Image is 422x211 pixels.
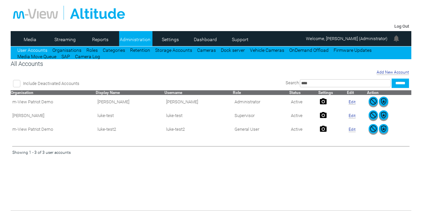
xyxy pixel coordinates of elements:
a: Administration [119,34,151,44]
div: Search: [155,79,409,88]
a: User Accounts [17,47,47,53]
td: Administrator [233,95,289,109]
span: m-View Patriot Demo [12,127,53,132]
img: mfa-shield-green-icon.svg [379,110,388,120]
a: Support [224,34,257,44]
th: Action [367,90,412,95]
span: Luke [166,99,198,104]
th: Settings [318,90,347,95]
a: SAP [61,54,70,59]
a: Reports [84,34,116,44]
span: Include Deactivated Accounts [23,81,79,86]
a: Reset MFA [379,129,388,134]
img: mfa-shield-green-icon.svg [379,97,388,106]
a: Status [289,90,301,95]
a: Add New Account [377,70,409,75]
a: Organisations [52,47,81,53]
a: Edit [349,100,356,105]
a: Edit [349,127,356,132]
a: Streaming [49,34,81,44]
a: Reset MFA [379,116,388,121]
a: Roles [86,47,98,53]
a: Categories [103,47,125,53]
a: Dashboard [189,34,222,44]
a: Reset MFA [379,102,388,107]
span: Showing 1 - 3 of 3 user accounts [12,150,71,155]
a: Media Move Queue [17,54,56,59]
a: Retention [130,47,150,53]
img: bell24.png [392,34,400,42]
a: Dock server [221,47,245,53]
td: Active [289,95,318,109]
a: Log Out [394,24,409,29]
td: Active [289,109,318,122]
a: Deactivate [369,102,378,107]
a: Settings [154,34,186,44]
a: Media [14,34,46,44]
span: Welcome, [PERSON_NAME] (Administrator) [306,36,387,41]
img: camera24.png [320,125,327,132]
span: luke-test [166,113,182,118]
a: OnDemand Offload [289,47,329,53]
a: Display Name [96,90,120,95]
span: Contact Method: SMS and Email [97,127,116,132]
span: All Accounts [11,60,43,67]
a: Storage Accounts [155,47,192,53]
img: mfa-shield-green-icon.svg [379,124,388,133]
span: [PERSON_NAME] [12,113,44,118]
a: Firmware Updates [334,47,372,53]
a: Vehicle Cameras [250,47,284,53]
a: Deactivate [369,129,378,134]
img: user-active-green-icon.svg [369,97,378,106]
span: Contact Method: SMS and Email [97,99,129,104]
a: Organisation [11,90,33,95]
span: Contact Method: SMS and Email [97,113,114,118]
td: Active [289,122,318,136]
a: Cameras [197,47,216,53]
a: Deactivate [369,116,378,121]
img: camera24.png [320,112,327,118]
span: luke-test2 [166,127,185,132]
td: Supervisor [233,109,289,122]
a: Username [164,90,182,95]
th: Edit [347,90,367,95]
span: m-View Patriot Demo [12,99,53,104]
img: user-active-green-icon.svg [369,110,378,120]
a: Camera Log [75,54,100,59]
img: camera24.png [320,98,327,105]
a: Role [233,90,241,95]
a: Edit [349,113,356,118]
img: user-active-green-icon.svg [369,124,378,133]
td: General User [233,122,289,136]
